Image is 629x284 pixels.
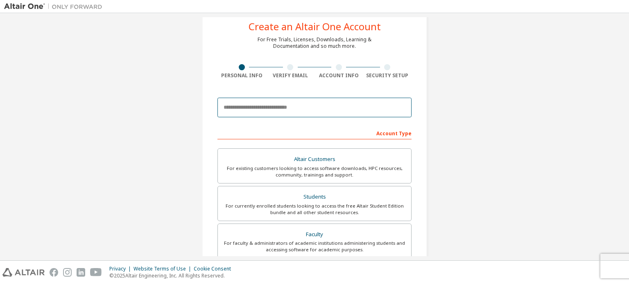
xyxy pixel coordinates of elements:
[266,72,315,79] div: Verify Email
[223,229,406,240] div: Faculty
[223,154,406,165] div: Altair Customers
[194,266,236,272] div: Cookie Consent
[50,268,58,277] img: facebook.svg
[77,268,85,277] img: linkedin.svg
[249,22,381,31] div: Create an Altair One Account
[63,268,72,277] img: instagram.svg
[258,36,371,49] div: For Free Trials, Licenses, Downloads, Learning & Documentation and so much more.
[223,165,406,178] div: For existing customers looking to access software downloads, HPC resources, community, trainings ...
[223,240,406,253] div: For faculty & administrators of academic institutions administering students and accessing softwa...
[90,268,102,277] img: youtube.svg
[223,191,406,203] div: Students
[363,72,412,79] div: Security Setup
[4,2,106,11] img: Altair One
[217,72,266,79] div: Personal Info
[2,268,45,277] img: altair_logo.svg
[223,203,406,216] div: For currently enrolled students looking to access the free Altair Student Edition bundle and all ...
[314,72,363,79] div: Account Info
[109,272,236,279] p: © 2025 Altair Engineering, Inc. All Rights Reserved.
[133,266,194,272] div: Website Terms of Use
[109,266,133,272] div: Privacy
[217,126,412,139] div: Account Type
